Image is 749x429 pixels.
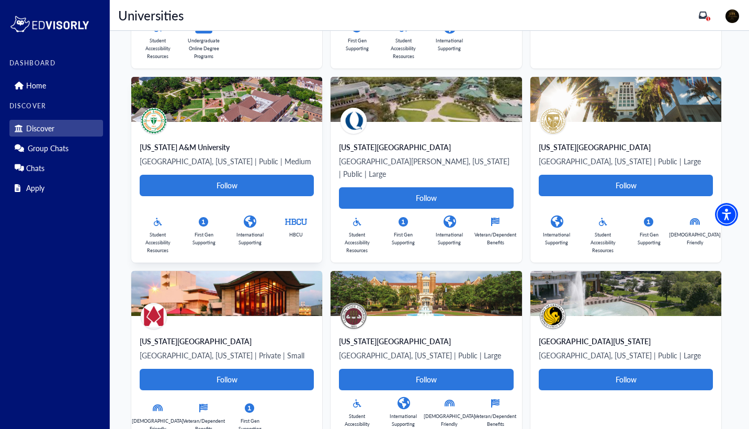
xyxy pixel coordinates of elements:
[539,155,713,167] p: [GEOGRAPHIC_DATA], [US_STATE] | Public | Large
[140,349,314,362] p: [GEOGRAPHIC_DATA], [US_STATE] | Private | Small
[341,108,367,134] img: avatar
[539,349,713,362] p: [GEOGRAPHIC_DATA], [US_STATE] | Public | Large
[26,124,54,133] p: Discover
[540,108,566,134] img: avatar
[539,142,713,152] div: [US_STATE][GEOGRAPHIC_DATA]
[186,37,222,60] p: Undergraduate Online Degree Programs
[715,203,738,226] div: Accessibility Menu
[339,231,375,254] p: Student Accessibility Resources
[339,155,513,180] p: [GEOGRAPHIC_DATA][PERSON_NAME], [US_STATE] | Public | Large
[131,271,322,316] img: Frank_Lloyd_Wright_Visitor_Center_at_Florida_Southern_College_-_Frank_Lloyd_Wright_Foundation.jpg
[140,231,176,254] p: Student Accessibility Resources
[339,336,513,346] div: [US_STATE][GEOGRAPHIC_DATA]
[539,369,713,390] button: Follow
[331,77,521,263] a: avatar [US_STATE][GEOGRAPHIC_DATA][GEOGRAPHIC_DATA][PERSON_NAME], [US_STATE] | Public | LargeFoll...
[140,142,314,152] div: [US_STATE] A&M University
[585,231,621,254] p: Student Accessibility Resources
[26,184,44,193] p: Apply
[9,103,103,110] label: DISCOVER
[9,160,103,176] div: Chats
[540,303,566,329] img: avatar
[699,11,707,19] a: 1
[140,369,314,390] button: Follow
[140,175,314,196] button: Follow
[385,231,422,246] p: First Gen Supporting
[9,77,103,94] div: Home
[539,175,713,196] button: Follow
[141,108,167,134] img: avatar
[118,9,184,21] p: Universities
[669,231,721,246] p: [DEMOGRAPHIC_DATA] Friendly
[530,77,721,263] a: avatar [US_STATE][GEOGRAPHIC_DATA][GEOGRAPHIC_DATA], [US_STATE] | Public | LargeFollowInternation...
[232,231,268,246] p: International Supporting
[339,142,513,152] div: [US_STATE][GEOGRAPHIC_DATA]
[331,77,521,122] img: Florida%20Gulf%20Coast%20University%20Campus.jpg
[385,412,422,428] p: International Supporting
[289,231,303,239] p: HBCU
[530,271,721,316] img: university-of-central-florida-original-background.jpg
[339,349,513,362] p: [GEOGRAPHIC_DATA], [US_STATE] | Public | Large
[385,37,422,60] p: Student Accessibility Resources
[341,303,367,329] img: avatar
[339,37,375,52] p: First Gen Supporting
[9,120,103,137] div: Discover
[331,271,521,316] img: Screenshot%202025-08-29%20at%203.21.37%E2%80%AFPM.png
[140,37,176,60] p: Student Accessibility Resources
[707,16,710,21] span: 1
[131,77,322,122] img: florida-agricultural-and-mechanical-university-original-background.jpg
[725,9,739,23] img: image
[140,155,314,167] p: [GEOGRAPHIC_DATA], [US_STATE] | Public | Medium
[530,77,721,122] img: florida-international-university-original-background.jpg
[474,412,516,428] p: Veteran/Dependent Benefits
[26,164,44,173] p: Chats
[9,14,90,35] img: logo
[339,187,513,209] button: Follow
[539,231,575,246] p: International Supporting
[28,144,69,153] p: Group Chats
[474,231,516,246] p: Veteran/Dependent Benefits
[339,369,513,390] button: Follow
[26,81,46,90] p: Home
[539,336,713,346] div: [GEOGRAPHIC_DATA][US_STATE]
[131,77,322,263] a: avatar [US_STATE] A&M University[GEOGRAPHIC_DATA], [US_STATE] | Public | MediumFollowStudent Acce...
[631,231,667,246] p: First Gen Supporting
[432,37,468,52] p: International Supporting
[9,60,103,67] label: DASHBOARD
[432,231,468,246] p: International Supporting
[140,336,314,346] div: [US_STATE][GEOGRAPHIC_DATA]
[141,303,167,329] img: avatar
[186,231,222,246] p: First Gen Supporting
[9,140,103,156] div: Group Chats
[9,179,103,196] div: Apply
[424,412,475,428] p: [DEMOGRAPHIC_DATA] Friendly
